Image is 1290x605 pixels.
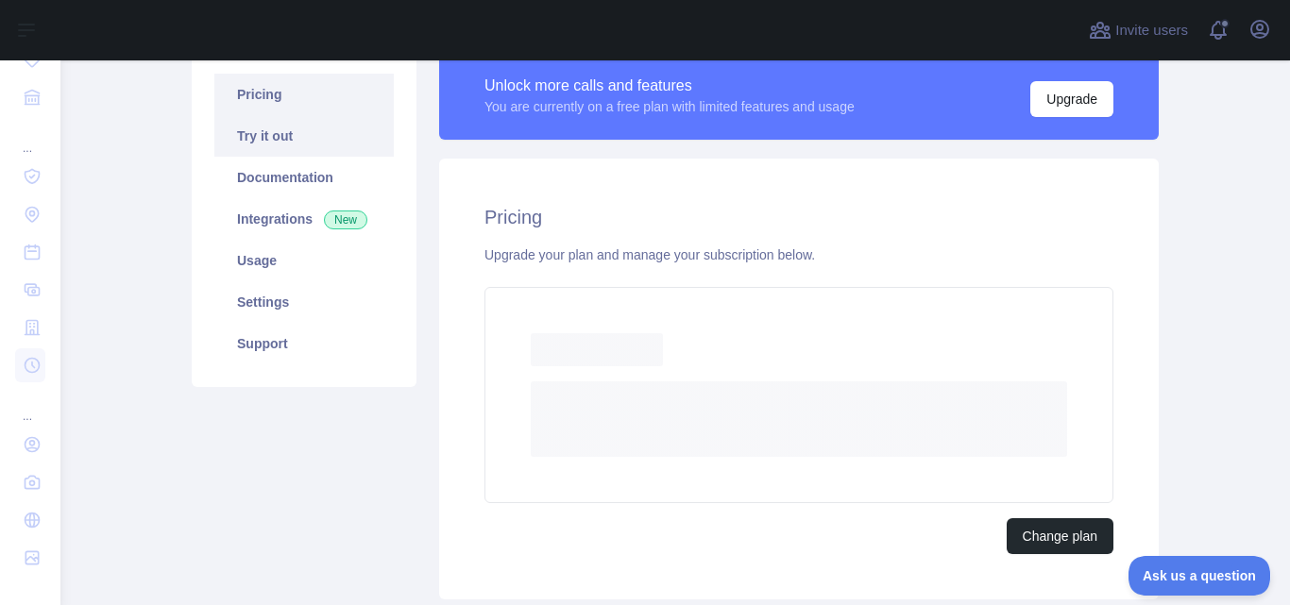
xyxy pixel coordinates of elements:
iframe: Toggle Customer Support [1129,556,1271,596]
h2: Pricing [484,204,1113,230]
span: New [324,210,367,229]
div: Unlock more calls and features [484,75,855,97]
a: Settings [214,281,394,323]
a: Documentation [214,157,394,198]
div: ... [15,118,45,156]
button: Change plan [1007,518,1113,554]
button: Upgrade [1030,81,1113,117]
a: Support [214,323,394,364]
div: Upgrade your plan and manage your subscription below. [484,245,1113,264]
a: Try it out [214,115,394,157]
div: ... [15,386,45,424]
button: Invite users [1085,15,1192,45]
div: You are currently on a free plan with limited features and usage [484,97,855,116]
a: Pricing [214,74,394,115]
a: Usage [214,240,394,281]
a: Integrations New [214,198,394,240]
span: Invite users [1115,20,1188,42]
